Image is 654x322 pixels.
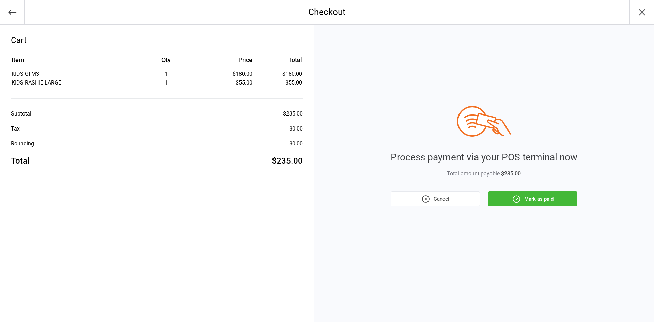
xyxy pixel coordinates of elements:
div: $180.00 [203,70,252,78]
td: $180.00 [255,70,302,78]
th: Item [12,55,129,69]
div: Tax [11,125,20,133]
div: $235.00 [283,110,303,118]
div: $55.00 [203,79,252,87]
span: $235.00 [501,170,521,177]
div: 1 [130,70,202,78]
div: Subtotal [11,110,31,118]
div: $0.00 [289,140,303,148]
span: KIDS RASHIE LARGE [12,79,61,86]
div: Total [11,155,29,167]
td: $55.00 [255,79,302,87]
th: Qty [130,55,202,69]
div: Total amount payable [391,170,577,178]
div: Rounding [11,140,34,148]
div: $235.00 [272,155,303,167]
div: Cart [11,34,303,46]
div: $0.00 [289,125,303,133]
button: Cancel [391,191,480,206]
th: Total [255,55,302,69]
div: Process payment via your POS terminal now [391,150,577,165]
div: Price [203,55,252,64]
div: 1 [130,79,202,87]
button: Mark as paid [488,191,577,206]
span: KIDS GI M3 [12,71,39,77]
